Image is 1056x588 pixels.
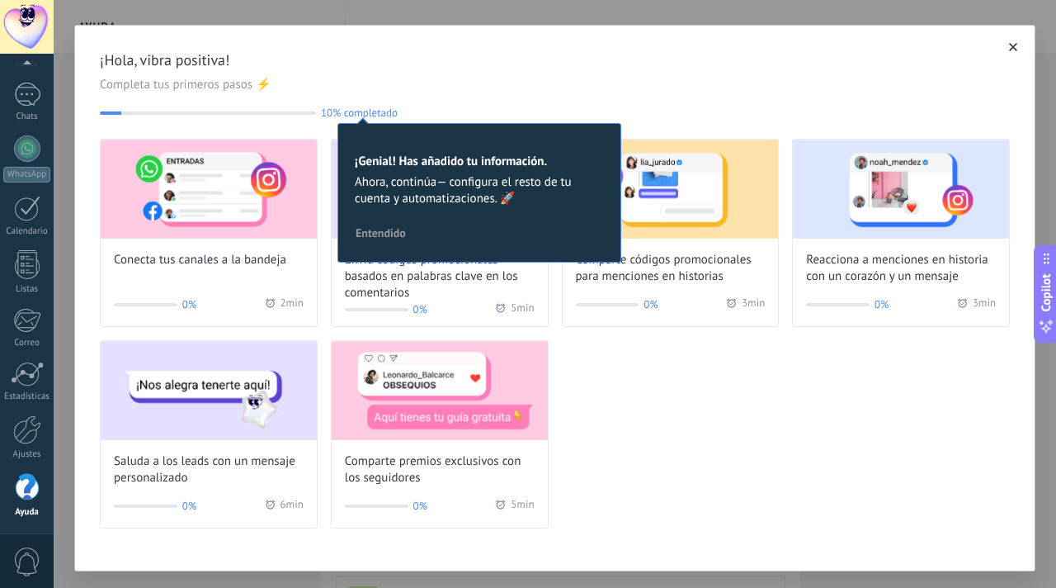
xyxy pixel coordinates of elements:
[3,284,51,295] div: Listas
[332,341,548,440] img: Share exclusive rewards with followers
[345,453,535,486] span: Comparte premios exclusivos con los seguidores
[101,341,317,440] img: Greet leads with a custom message (Wizard onboarding modal)
[114,252,286,268] span: Conecta tus canales a la bandeja
[3,507,51,518] div: Ayuda
[413,301,427,318] span: 0%
[1038,274,1054,312] span: Copilot
[280,498,304,514] span: 6 min
[793,140,1009,239] img: React to story mentions with a heart and personalized message
[356,227,406,239] span: Entendido
[3,391,51,402] div: Estadísticas
[3,449,51,460] div: Ajustes
[348,220,413,245] button: Entendido
[576,252,766,285] span: Comparte códigos promocionales para menciones en historias
[413,498,427,514] span: 0%
[511,301,534,318] span: 5 min
[3,338,51,349] div: Correo
[355,154,604,169] h2: ¡Genial! Has añadido tu información.
[511,498,534,514] span: 5 min
[806,252,996,285] span: Reacciona a menciones en historia con un corazón y un mensaje
[742,296,765,313] span: 3 min
[643,296,658,313] span: 0%
[874,296,889,313] span: 0%
[332,140,548,239] img: Send promo codes based on keywords in comments (Wizard onboarding modal)
[563,140,779,239] img: Share promo codes for story mentions
[100,50,1010,70] span: ¡Hola, vibra positiva!
[355,174,604,207] span: Ahora, continúa— configura el resto de tu cuenta y automatizaciones. 🚀
[345,252,535,301] span: Envía códigos promocionales basados en palabras clave en los comentarios
[100,77,1010,93] span: Completa tus primeros pasos ⚡
[182,296,196,313] span: 0%
[3,111,51,122] div: Chats
[114,453,304,486] span: Saluda a los leads con un mensaje personalizado
[280,296,304,313] span: 2 min
[182,498,196,514] span: 0%
[3,167,50,183] div: WhatsApp
[973,296,996,313] span: 3 min
[3,226,51,237] div: Calendario
[101,140,317,239] img: Connect your channels to the inbox
[321,107,398,119] span: 10% completado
